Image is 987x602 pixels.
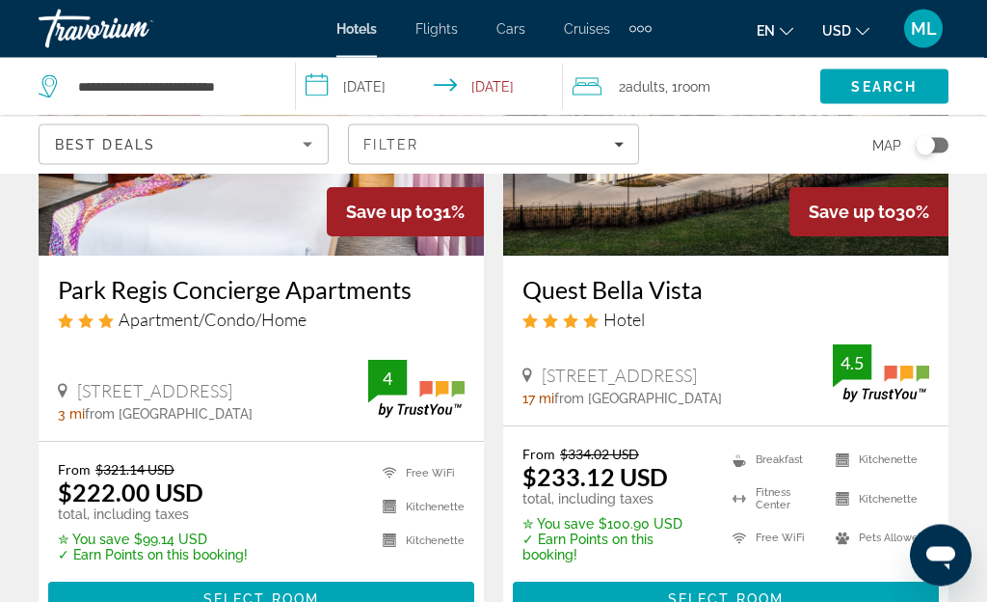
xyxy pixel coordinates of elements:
li: Free WiFi [723,524,826,553]
span: Save up to [809,203,895,223]
li: Kitchenette [373,496,465,520]
li: Kitchenette [826,485,929,514]
span: USD [822,23,851,39]
span: From [522,447,555,463]
p: total, including taxes [522,492,708,507]
button: Filters [348,124,638,165]
span: ✮ You save [58,533,129,548]
span: from [GEOGRAPHIC_DATA] [554,392,722,407]
a: Cars [496,21,525,37]
a: Cruises [564,21,610,37]
span: ✮ You save [522,517,594,533]
a: Park Regis Concierge Apartments [58,276,465,305]
li: Free WiFi [373,462,465,486]
li: Fitness Center [723,485,826,514]
li: Pets Allowed [826,524,929,553]
span: Search [851,79,917,95]
span: From [58,462,91,479]
button: Change currency [822,16,869,44]
button: Change language [757,16,793,44]
p: total, including taxes [58,507,248,523]
button: Search [820,69,948,104]
div: 3 star Apartment [58,310,465,331]
span: [STREET_ADDRESS] [77,381,232,402]
input: Search hotel destination [76,72,266,101]
a: Quest Bella Vista [522,276,929,305]
span: 3 mi [58,407,85,423]
span: Adults [626,79,665,95]
ins: $233.12 USD [522,463,668,492]
button: User Menu [898,9,948,49]
div: 4 star Hotel [522,310,929,331]
span: Filter [363,137,418,152]
img: TrustYou guest rating badge [833,345,929,402]
p: ✓ Earn Points on this booking! [522,533,708,563]
a: Hotels [336,21,377,37]
div: 4.5 [833,352,871,375]
span: from [GEOGRAPHIC_DATA] [85,407,253,423]
span: Save up to [346,203,433,223]
span: Apartment/Condo/Home [119,310,307,331]
a: Flights [415,21,458,37]
p: ✓ Earn Points on this booking! [58,548,248,563]
span: 2 [619,73,665,100]
a: Travorium [39,4,231,54]
span: 17 mi [522,392,554,407]
del: $334.02 USD [560,447,639,463]
span: Room [678,79,710,95]
span: Best Deals [55,137,155,152]
div: 31% [327,188,484,237]
button: Select check in and out date [296,58,563,116]
span: ML [911,19,937,39]
div: 4 [368,368,407,391]
span: Hotel [603,310,645,331]
span: Map [872,132,901,159]
span: en [757,23,775,39]
div: 30% [789,188,948,237]
del: $321.14 USD [95,462,174,479]
li: Kitchenette [826,447,929,476]
mat-select: Sort by [55,133,312,156]
iframe: Button to launch messaging window [910,525,972,587]
button: Travelers: 2 adults, 0 children [563,58,820,116]
ins: $222.00 USD [58,479,203,507]
img: TrustYou guest rating badge [368,361,465,418]
span: , 1 [665,73,710,100]
p: $99.14 USD [58,533,248,548]
button: Toggle map [901,137,948,154]
span: [STREET_ADDRESS] [542,366,697,387]
button: Extra navigation items [629,14,652,44]
p: $100.90 USD [522,517,708,533]
li: Kitchenette [373,530,465,554]
li: Breakfast [723,447,826,476]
